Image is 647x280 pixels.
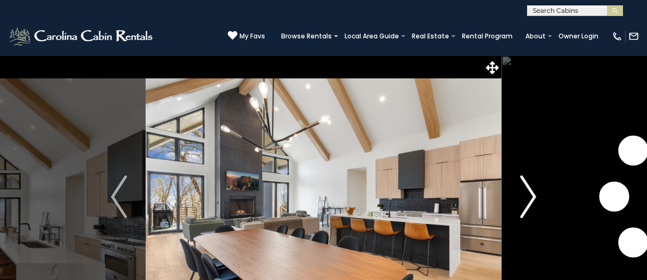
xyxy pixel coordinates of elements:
[8,26,156,47] img: White-1-2.png
[406,29,454,44] a: Real Estate
[339,29,404,44] a: Local Area Guide
[111,175,127,218] img: arrow
[520,29,551,44] a: About
[628,31,639,42] img: mail-regular-white.png
[553,29,604,44] a: Owner Login
[520,175,536,218] img: arrow
[612,31,622,42] img: phone-regular-white.png
[457,29,518,44] a: Rental Program
[239,31,265,41] span: My Favs
[276,29,337,44] a: Browse Rentals
[228,30,265,42] a: My Favs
